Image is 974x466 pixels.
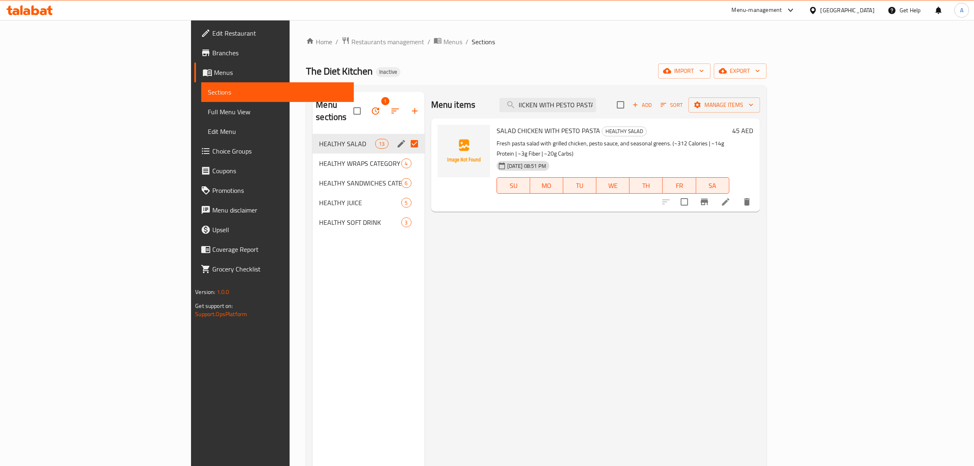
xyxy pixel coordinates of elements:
span: 13 [376,140,388,148]
span: Add [631,100,653,110]
span: import [665,66,704,76]
a: Full Menu View [201,102,354,122]
button: FR [663,177,696,194]
div: items [401,158,412,168]
button: WE [596,177,630,194]
span: Promotions [212,185,347,195]
span: Sort items [655,99,688,111]
span: 3 [402,219,411,226]
span: A [960,6,963,15]
span: HEALTHY SALAD [319,139,375,149]
span: Get support on: [195,301,233,311]
a: Edit Restaurant [194,23,354,43]
div: items [401,178,412,188]
span: WE [600,180,626,192]
h2: Menu items [431,99,476,111]
span: SU [500,180,527,192]
input: search [499,98,596,112]
a: Restaurants management [342,36,424,47]
span: MO [533,180,560,192]
div: HEALTHY SALAD13edit [313,134,424,154]
span: 6 [402,179,411,187]
span: SA [700,180,726,192]
div: [GEOGRAPHIC_DATA] [821,6,875,15]
button: SA [696,177,729,194]
span: HEALTHY SANDWICHES CATEGORY [319,178,401,188]
div: items [401,217,412,227]
a: Support.OpsPlatform [195,309,247,319]
span: Menus [443,37,462,47]
a: Menus [194,63,354,82]
div: Inactive [376,67,400,77]
button: Add [629,99,655,111]
div: items [375,139,388,149]
span: Sections [472,37,495,47]
button: Branch-specific-item [695,192,714,212]
a: Branches [194,43,354,63]
button: MO [530,177,563,194]
button: SU [497,177,530,194]
span: 1 [381,97,389,105]
button: import [658,63,711,79]
span: HEALTHY SALAD [602,127,646,136]
button: edit [395,138,407,150]
div: HEALTHY SOFT DRINK3 [313,213,424,232]
a: Menus [434,36,462,47]
nav: breadcrumb [306,36,766,47]
span: Full Menu View [208,107,347,117]
button: Add section [405,101,425,121]
a: Sections [201,82,354,102]
a: Coupons [194,161,354,181]
span: TU [567,180,593,192]
a: Choice Groups [194,141,354,161]
a: Edit Menu [201,122,354,141]
span: SALAD CHICKEN WITH PESTO PASTA [497,124,600,137]
span: Restaurants management [351,37,424,47]
button: TH [630,177,663,194]
span: Version: [195,287,215,297]
p: Fresh pasta salad with grilled chicken, pesto sauce, and seasonal greens. (~312 Calories | ~14g P... [497,138,729,159]
span: Manage items [695,100,754,110]
span: Upsell [212,225,347,235]
span: Choice Groups [212,146,347,156]
span: TH [633,180,659,192]
span: 5 [402,199,411,207]
span: HEALTHY JUICE [319,198,401,208]
nav: Menu sections [313,131,424,235]
span: Sections [208,87,347,97]
button: delete [737,192,757,212]
a: Promotions [194,181,354,200]
span: Branches [212,48,347,58]
a: Coverage Report [194,240,354,259]
span: Coupons [212,166,347,176]
span: HEALTHY WRAPS CATEGORY [319,158,401,168]
span: Sort [661,100,683,110]
div: HEALTHY SANDWICHES CATEGORY6 [313,173,424,193]
span: 4 [402,160,411,167]
button: TU [563,177,596,194]
span: Inactive [376,68,400,75]
img: SALAD CHICKEN WITH PESTO PASTA [438,125,490,177]
li: / [466,37,468,47]
span: Edit Restaurant [212,28,347,38]
div: Menu-management [732,5,782,15]
div: HEALTHY WRAPS CATEGORY4 [313,154,424,173]
span: Grocery Checklist [212,264,347,274]
div: items [401,198,412,208]
span: Bulk update [366,101,385,121]
a: Grocery Checklist [194,259,354,279]
button: Sort [659,99,685,111]
button: Manage items [688,97,760,113]
span: FR [666,180,693,192]
span: Add item [629,99,655,111]
span: HEALTHY SOFT DRINK [319,217,401,227]
span: Select section [612,96,629,113]
span: 1.0.0 [217,287,229,297]
a: Menu disclaimer [194,200,354,220]
span: Coverage Report [212,244,347,254]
